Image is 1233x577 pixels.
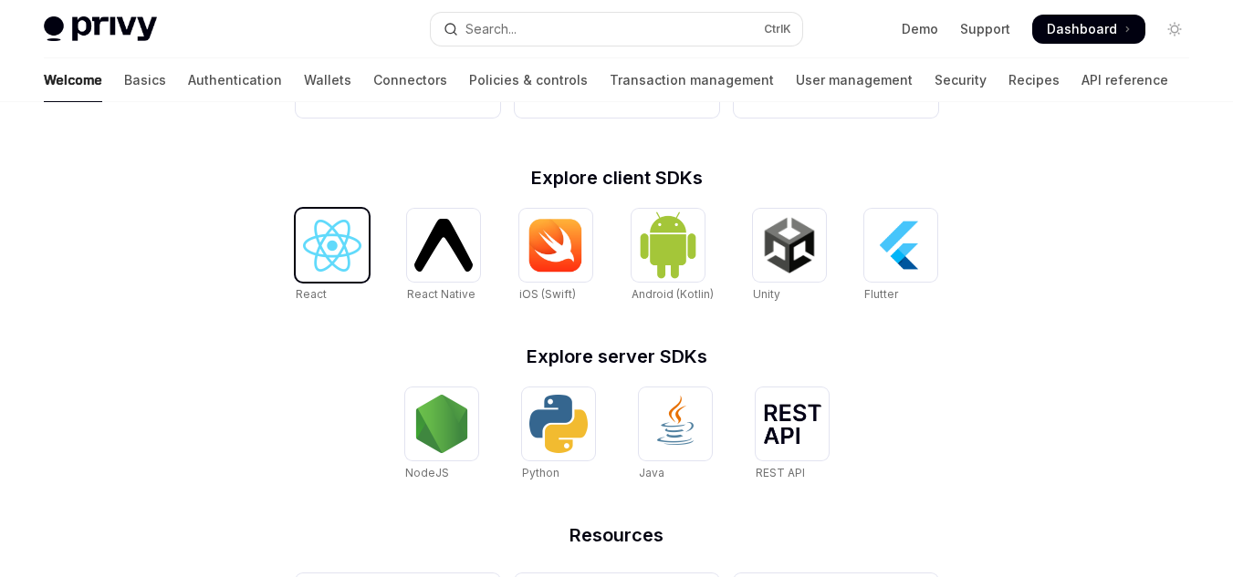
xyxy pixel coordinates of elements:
a: Recipes [1008,58,1060,102]
a: Support [960,20,1010,38]
button: Toggle dark mode [1160,15,1189,44]
a: REST APIREST API [756,387,829,482]
img: iOS (Swift) [527,218,585,273]
img: REST API [763,404,821,444]
div: Search... [465,18,517,40]
a: Basics [124,58,166,102]
a: API reference [1081,58,1168,102]
a: JavaJava [639,387,712,482]
a: Wallets [304,58,351,102]
span: Unity [753,287,780,301]
a: PythonPython [522,387,595,482]
img: Java [646,395,705,453]
button: Open search [431,13,803,46]
a: Security [935,58,987,102]
span: Flutter [864,287,898,301]
a: Android (Kotlin)Android (Kotlin) [632,209,714,304]
a: ReactReact [296,209,369,304]
a: NodeJSNodeJS [405,387,478,482]
h2: Explore client SDKs [296,169,938,187]
span: Android (Kotlin) [632,287,714,301]
img: NodeJS [413,395,471,453]
a: iOS (Swift)iOS (Swift) [519,209,592,304]
a: Transaction management [610,58,774,102]
img: React Native [414,219,473,271]
h2: Explore server SDKs [296,347,938,366]
img: Unity [760,216,819,274]
span: NodeJS [405,466,449,479]
span: iOS (Swift) [519,287,576,301]
a: React NativeReact Native [407,209,480,304]
span: Dashboard [1047,20,1117,38]
img: React [303,220,361,272]
img: Flutter [872,216,930,274]
a: UnityUnity [753,209,826,304]
img: Android (Kotlin) [639,211,697,279]
a: Welcome [44,58,102,102]
span: REST API [756,466,805,479]
a: Authentication [188,58,282,102]
h2: Resources [296,526,938,544]
img: Python [529,395,588,453]
a: FlutterFlutter [864,209,937,304]
a: Connectors [373,58,447,102]
span: React [296,287,327,301]
span: React Native [407,287,475,301]
a: User management [796,58,913,102]
a: Demo [902,20,938,38]
span: Ctrl K [764,22,791,36]
span: Java [639,466,664,479]
a: Dashboard [1032,15,1145,44]
img: light logo [44,16,157,42]
span: Python [522,466,559,479]
a: Policies & controls [469,58,588,102]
